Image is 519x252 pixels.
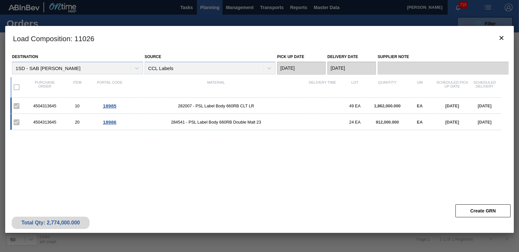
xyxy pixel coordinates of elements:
label: Supplier Note [378,52,509,62]
div: Portal code [93,80,126,94]
div: 49 EA [339,103,371,108]
div: Total Qty: 2,774,000.000 [17,220,85,226]
div: 10 [61,103,93,108]
span: 282007 - PSL Label Body 660RB CLT LR [126,103,306,108]
div: 20 [61,120,93,125]
span: [DATE] [478,103,491,108]
span: 1,862,000.000 [374,103,401,108]
label: Source [145,54,161,59]
div: UM [404,80,436,94]
div: 24 EA [339,120,371,125]
div: 4504313645 [29,103,61,108]
label: Pick up Date [277,54,304,59]
div: Lot [339,80,371,94]
div: Quantity [371,80,404,94]
label: Destination [12,54,38,59]
div: Go to Order [93,119,126,125]
input: mm/dd/yyyy [277,62,326,75]
div: Delivery Time [306,80,339,94]
div: Scheduled Delivery [468,80,501,94]
div: Item [61,80,93,94]
span: 18986 [103,119,116,125]
span: [DATE] [445,120,459,125]
span: [DATE] [445,103,459,108]
label: Delivery Date [327,54,358,59]
div: Material [126,80,306,94]
span: EA [417,103,423,108]
div: 4504313645 [29,120,61,125]
span: 18985 [103,103,116,109]
input: mm/dd/yyyy [327,62,376,75]
span: 912,000.000 [376,120,399,125]
button: Create GRN [455,204,511,217]
div: Purchase order [29,80,61,94]
span: 284541 - PSL Label Body 660RB Double Malt 23 [126,120,306,125]
div: Scheduled Pick up Date [436,80,468,94]
div: Go to Order [93,103,126,109]
span: EA [417,120,423,125]
span: [DATE] [478,120,491,125]
h3: Load Composition : 11026 [5,26,514,51]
